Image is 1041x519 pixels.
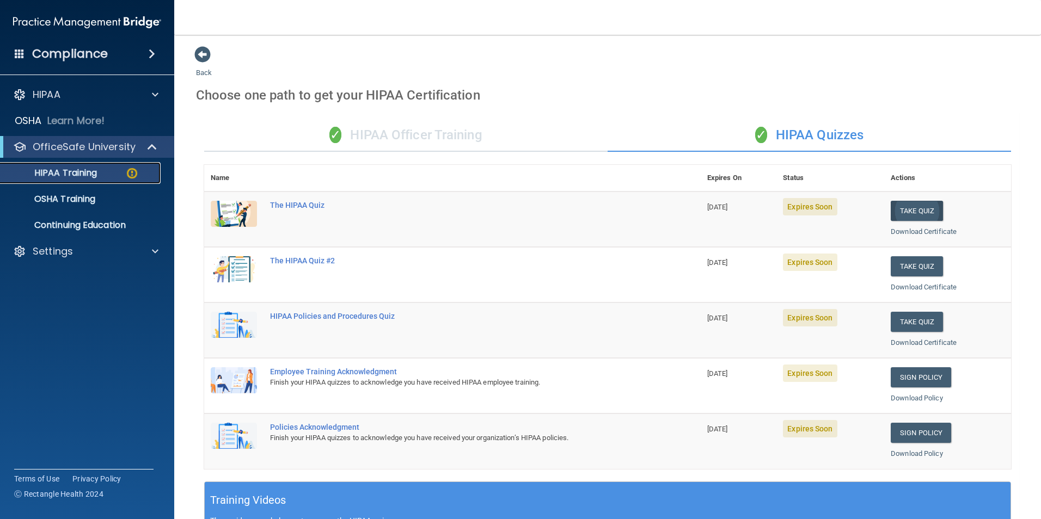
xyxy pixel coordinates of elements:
[891,423,951,443] a: Sign Policy
[755,127,767,143] span: ✓
[707,203,728,211] span: [DATE]
[891,394,943,402] a: Download Policy
[32,46,108,61] h4: Compliance
[891,338,957,347] a: Download Certificate
[196,55,212,77] a: Back
[891,367,951,387] a: Sign Policy
[47,114,105,127] p: Learn More!
[196,79,1019,111] div: Choose one path to get your HIPAA Certification
[891,283,957,291] a: Download Certificate
[701,165,777,191] th: Expires On
[270,376,646,389] div: Finish your HIPAA quizzes to acknowledge you have received HIPAA employee training.
[783,309,837,326] span: Expires Soon
[270,431,646,444] div: Finish your HIPAA quizzes to acknowledge you have received your organization’s HIPAA policies.
[13,140,158,153] a: OfficeSafe University
[783,254,837,271] span: Expires Soon
[210,491,286,510] h5: Training Videos
[783,420,837,437] span: Expires Soon
[15,114,42,127] p: OSHA
[204,119,608,152] div: HIPAA Officer Training
[7,168,97,178] p: HIPAA Training
[707,258,728,267] span: [DATE]
[7,194,95,205] p: OSHA Training
[270,367,646,376] div: Employee Training Acknowledgment
[608,119,1011,152] div: HIPAA Quizzes
[891,201,943,221] button: Take Quiz
[776,165,884,191] th: Status
[783,364,837,382] span: Expires Soon
[707,425,728,433] span: [DATE]
[329,127,341,143] span: ✓
[270,423,646,431] div: Policies Acknowledgment
[884,165,1011,191] th: Actions
[33,88,60,101] p: HIPAA
[7,220,156,231] p: Continuing Education
[783,198,837,215] span: Expires Soon
[14,489,103,499] span: Ⓒ Rectangle Health 2024
[33,245,73,258] p: Settings
[13,11,161,33] img: PMB logo
[33,140,136,153] p: OfficeSafe University
[72,473,121,484] a: Privacy Policy
[204,165,264,191] th: Name
[125,166,139,180] img: warning-circle.0cc9ac19.png
[270,256,646,265] div: The HIPAA Quiz #2
[270,312,646,320] div: HIPAA Policies and Procedures Quiz
[891,449,943,458] a: Download Policy
[891,312,943,332] button: Take Quiz
[13,245,158,258] a: Settings
[14,473,59,484] a: Terms of Use
[270,201,646,209] div: The HIPAA Quiz
[707,369,728,378] span: [DATE]
[13,88,158,101] a: HIPAA
[891,256,943,276] button: Take Quiz
[707,314,728,322] span: [DATE]
[891,227,957,236] a: Download Certificate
